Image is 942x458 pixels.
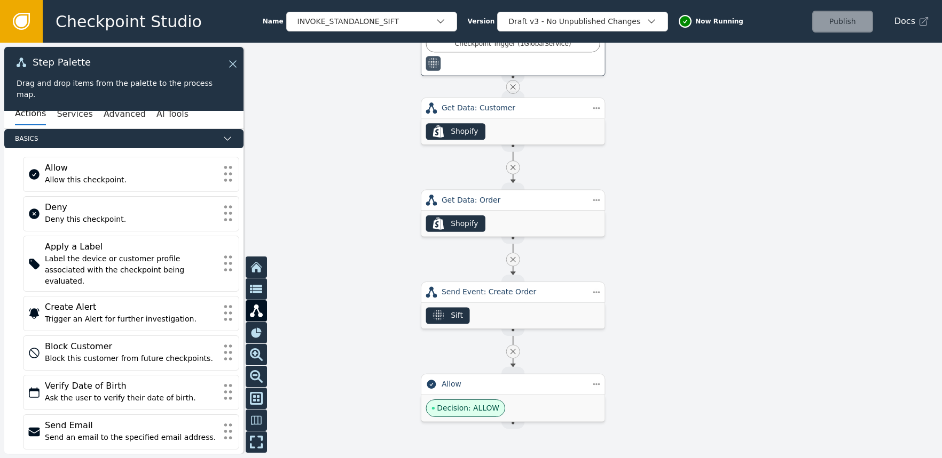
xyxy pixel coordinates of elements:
[695,17,743,26] span: Now Running
[894,15,929,28] a: Docs
[451,218,478,229] div: Shopify
[432,39,594,49] div: Checkpoint Trigger ( 1 Global Service )
[442,379,585,390] div: Allow
[468,17,495,26] span: Version
[45,314,217,325] div: Trigger an Alert for further investigation.
[45,162,217,174] div: Allow
[497,12,668,31] button: Draft v3 - No Unpublished Changes
[437,403,499,414] span: Decision: ALLOW
[45,432,217,443] div: Send an email to the specified email address.
[156,103,189,125] button: AI Tools
[442,195,585,206] div: Get Data: Order
[15,103,46,125] button: Actions
[45,253,217,287] div: Label the device or customer profile associated with the checkpoint being evaluated.
[286,12,457,31] button: INVOKE_STANDALONE_SIFT
[57,103,92,125] button: Services
[15,134,218,143] span: Basics
[45,301,217,314] div: Create Alert
[45,380,217,392] div: Verify Date of Birth
[45,353,217,364] div: Block this customer from future checkpoints.
[442,287,585,298] div: Send Event: Create Order
[45,201,217,214] div: Deny
[104,103,146,125] button: Advanced
[45,419,217,432] div: Send Email
[451,126,478,137] div: Shopify
[263,17,284,26] span: Name
[894,15,915,28] span: Docs
[297,16,435,27] div: INVOKE_STANDALONE_SIFT
[442,102,585,114] div: Get Data: Customer
[17,78,231,100] div: Drag and drop items from the palette to the process map.
[33,58,91,67] span: Step Palette
[45,392,217,404] div: Ask the user to verify their date of birth.
[45,340,217,353] div: Block Customer
[508,16,646,27] div: Draft v3 - No Unpublished Changes
[451,310,463,322] div: Sift
[45,240,217,253] div: Apply a Label
[45,174,217,186] div: Allow this checkpoint.
[45,214,217,225] div: Deny this checkpoint.
[56,10,202,34] span: Checkpoint Studio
